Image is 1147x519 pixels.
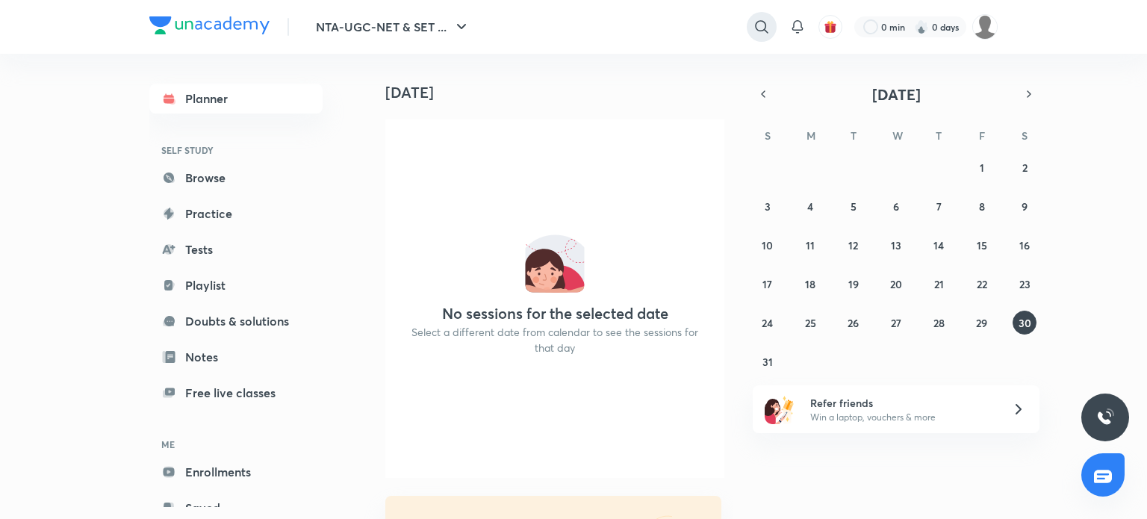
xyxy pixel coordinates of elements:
abbr: August 24, 2025 [762,316,773,330]
abbr: August 4, 2025 [807,199,813,214]
abbr: August 1, 2025 [980,161,984,175]
span: [DATE] [872,84,921,105]
abbr: August 18, 2025 [805,277,815,291]
button: August 25, 2025 [798,311,822,335]
abbr: August 25, 2025 [805,316,816,330]
button: August 15, 2025 [970,233,994,257]
button: August 22, 2025 [970,272,994,296]
abbr: August 9, 2025 [1022,199,1028,214]
abbr: August 13, 2025 [891,238,901,252]
abbr: August 16, 2025 [1019,238,1030,252]
h6: ME [149,432,323,457]
abbr: August 27, 2025 [891,316,901,330]
abbr: Saturday [1022,128,1028,143]
a: Tests [149,234,323,264]
button: August 31, 2025 [756,349,780,373]
button: August 26, 2025 [842,311,865,335]
a: Notes [149,342,323,372]
img: streak [914,19,929,34]
abbr: August 14, 2025 [933,238,944,252]
button: August 28, 2025 [927,311,951,335]
a: Doubts & solutions [149,306,323,336]
img: avatar [824,20,837,34]
abbr: August 21, 2025 [934,277,944,291]
button: August 20, 2025 [884,272,908,296]
abbr: Friday [979,128,985,143]
a: Free live classes [149,378,323,408]
button: August 5, 2025 [842,194,865,218]
button: August 7, 2025 [927,194,951,218]
abbr: Sunday [765,128,771,143]
button: August 13, 2025 [884,233,908,257]
button: August 11, 2025 [798,233,822,257]
abbr: August 8, 2025 [979,199,985,214]
img: Company Logo [149,16,270,34]
button: August 23, 2025 [1013,272,1036,296]
button: [DATE] [774,84,1019,105]
abbr: August 7, 2025 [936,199,942,214]
button: August 30, 2025 [1013,311,1036,335]
abbr: August 19, 2025 [848,277,859,291]
button: August 29, 2025 [970,311,994,335]
a: Playlist [149,270,323,300]
button: August 4, 2025 [798,194,822,218]
abbr: Monday [806,128,815,143]
button: August 6, 2025 [884,194,908,218]
button: August 10, 2025 [756,233,780,257]
h4: [DATE] [385,84,736,102]
button: August 1, 2025 [970,155,994,179]
img: TARUN [972,14,998,40]
abbr: August 3, 2025 [765,199,771,214]
button: August 16, 2025 [1013,233,1036,257]
abbr: August 5, 2025 [851,199,857,214]
abbr: August 15, 2025 [977,238,987,252]
a: Practice [149,199,323,229]
button: August 19, 2025 [842,272,865,296]
abbr: August 17, 2025 [762,277,772,291]
p: Select a different date from calendar to see the sessions for that day [403,324,706,355]
h4: No sessions for the selected date [442,305,668,323]
abbr: August 11, 2025 [806,238,815,252]
abbr: August 31, 2025 [762,355,773,369]
abbr: August 23, 2025 [1019,277,1031,291]
abbr: Wednesday [892,128,903,143]
a: Enrollments [149,457,323,487]
abbr: August 26, 2025 [848,316,859,330]
p: Win a laptop, vouchers & more [810,411,994,424]
abbr: August 6, 2025 [893,199,899,214]
button: August 27, 2025 [884,311,908,335]
button: August 12, 2025 [842,233,865,257]
button: August 8, 2025 [970,194,994,218]
button: August 3, 2025 [756,194,780,218]
img: referral [765,394,795,424]
abbr: Tuesday [851,128,857,143]
abbr: August 2, 2025 [1022,161,1028,175]
button: avatar [818,15,842,39]
abbr: Thursday [936,128,942,143]
a: Company Logo [149,16,270,38]
h6: SELF STUDY [149,137,323,163]
img: ttu [1096,408,1114,426]
button: August 9, 2025 [1013,194,1036,218]
button: August 17, 2025 [756,272,780,296]
button: August 14, 2025 [927,233,951,257]
button: August 21, 2025 [927,272,951,296]
abbr: August 12, 2025 [848,238,858,252]
button: NTA-UGC-NET & SET ... [307,12,479,42]
a: Browse [149,163,323,193]
button: August 18, 2025 [798,272,822,296]
a: Planner [149,84,323,114]
abbr: August 28, 2025 [933,316,945,330]
abbr: August 29, 2025 [976,316,987,330]
img: No events [525,233,585,293]
h6: Refer friends [810,395,994,411]
button: August 24, 2025 [756,311,780,335]
abbr: August 30, 2025 [1019,316,1031,330]
abbr: August 10, 2025 [762,238,773,252]
button: August 2, 2025 [1013,155,1036,179]
abbr: August 22, 2025 [977,277,987,291]
abbr: August 20, 2025 [890,277,902,291]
